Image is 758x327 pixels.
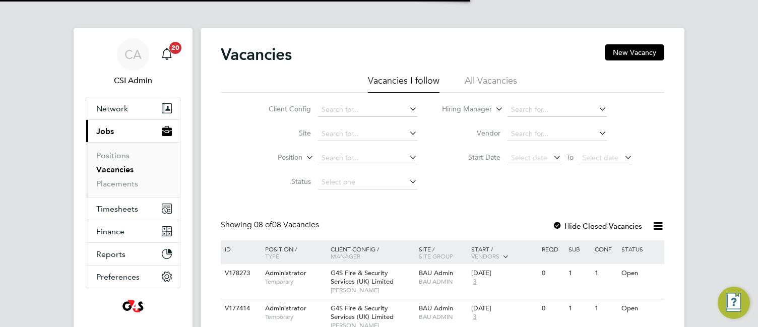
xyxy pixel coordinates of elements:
div: Open [619,264,663,283]
div: Reqd [539,240,565,257]
label: Status [253,177,311,186]
button: Reports [86,243,180,265]
input: Select one [318,175,417,189]
span: Timesheets [96,204,138,214]
button: Preferences [86,266,180,288]
div: V177414 [222,299,258,318]
div: Status [619,240,663,257]
label: Hide Closed Vacancies [552,221,642,231]
h2: Vacancies [221,44,292,64]
div: 1 [592,264,618,283]
div: [DATE] [471,304,537,313]
li: All Vacancies [465,75,517,93]
a: CACSI Admin [86,38,180,87]
button: Network [86,97,180,119]
span: 3 [471,278,478,286]
button: Finance [86,220,180,242]
img: g4sssuk-logo-retina.png [120,298,146,314]
div: Conf [592,240,618,257]
button: New Vacancy [605,44,664,60]
span: [PERSON_NAME] [331,286,414,294]
div: Position / [258,240,328,265]
button: Timesheets [86,198,180,220]
input: Search for... [318,151,417,165]
label: Site [253,128,311,138]
div: Site / [416,240,469,265]
span: CSI Admin [86,75,180,87]
span: Select date [511,153,547,162]
input: Search for... [318,127,417,141]
a: Placements [96,179,138,188]
span: 3 [471,313,478,321]
span: Network [96,104,128,113]
label: Start Date [443,153,500,162]
button: Jobs [86,120,180,142]
span: Type [265,252,279,260]
span: CA [124,48,142,61]
div: ID [222,240,258,257]
label: Vendor [443,128,500,138]
span: BAU ADMIN [419,278,467,286]
span: Administrator [265,269,306,277]
input: Search for... [508,103,607,117]
a: Go to home page [86,298,180,314]
div: 1 [592,299,618,318]
span: 20 [169,42,181,54]
span: Temporary [265,278,326,286]
span: To [563,151,577,164]
div: 1 [566,299,592,318]
a: Vacancies [96,165,134,174]
span: Site Group [419,252,453,260]
div: Jobs [86,142,180,197]
span: BAU ADMIN [419,313,467,321]
div: Sub [566,240,592,257]
a: 20 [157,38,177,71]
span: 08 Vacancies [254,220,319,230]
li: Vacancies I follow [368,75,439,93]
div: [DATE] [471,269,537,278]
span: Jobs [96,126,114,136]
span: Vendors [471,252,499,260]
div: Showing [221,220,321,230]
span: Preferences [96,272,140,282]
span: Manager [331,252,360,260]
span: BAU Admin [419,304,453,312]
span: G4S Fire & Security Services (UK) Limited [331,269,394,286]
div: 0 [539,264,565,283]
div: V178273 [222,264,258,283]
label: Hiring Manager [434,104,492,114]
span: Temporary [265,313,326,321]
input: Search for... [318,103,417,117]
span: G4S Fire & Security Services (UK) Limited [331,304,394,321]
div: Client Config / [328,240,416,265]
span: Reports [96,249,125,259]
div: Open [619,299,663,318]
label: Position [244,153,302,163]
span: Select date [582,153,618,162]
span: Administrator [265,304,306,312]
a: Positions [96,151,130,160]
div: 1 [566,264,592,283]
input: Search for... [508,127,607,141]
button: Engage Resource Center [718,287,750,319]
span: 08 of [254,220,272,230]
label: Client Config [253,104,311,113]
div: Start / [469,240,539,266]
span: BAU Admin [419,269,453,277]
div: 0 [539,299,565,318]
span: Finance [96,227,124,236]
